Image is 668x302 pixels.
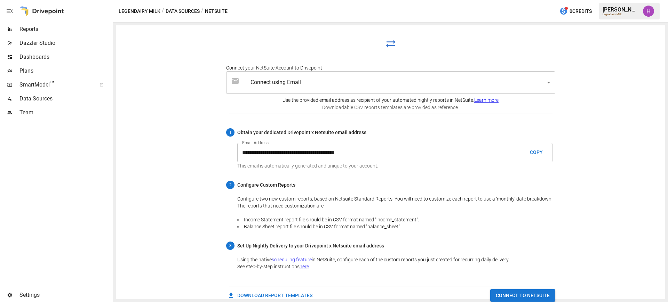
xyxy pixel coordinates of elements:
text: 2 [229,182,231,187]
p: This email is automatically generated and unique to your account. [237,162,552,169]
button: Legendairy Milk [119,7,160,16]
text: 1 [229,130,231,135]
span: Data Sources [19,95,111,103]
div: / [201,7,204,16]
li: Income Statement report file should be in CSV format named "income_statement". [237,216,552,223]
a: Learn more [474,97,499,103]
span: Connect using Email [250,78,544,87]
div: Legendairy Milk [603,13,639,16]
span: Settings [19,291,111,299]
button: DOWNLOAD REPORT TEMPLATES [226,289,315,302]
span: Team [19,108,111,117]
div: / [162,7,164,16]
span: Set Up Nightly Delivery to your Drivepoint x Netsuite email address [237,242,555,249]
img: Harry Antonio [643,6,654,17]
span: 0 Credits [570,7,592,16]
p: Downloadable CSV reports templates are provided as reference. [226,104,555,111]
li: Balance Sheet report file should be in CSV format named "balance_sheet". [237,223,552,230]
span: Dashboards [19,53,111,61]
p: Configure two new custom reports, based on Netsuite Standard Reports. You will need to customize ... [237,195,552,230]
div: Use the provided email address as recipient of your automated nightly reports in NetSuite. [226,94,555,111]
a: here [300,264,309,269]
span: SmartModel [19,81,92,89]
a: scheduling feature [272,257,312,262]
span: Reports [19,25,111,33]
p: Using the native in NetSuite, configure each of the custom reports you just created for recurring... [237,256,552,270]
span: Dazzler Studio [19,39,111,47]
text: 3 [229,243,231,248]
label: Email Address [242,140,269,146]
span: Configure Custom Reports [237,181,555,188]
button: Harry Antonio [639,1,658,21]
button: CONNECT TO NETSUITE [490,289,555,302]
button: Data Sources [166,7,200,16]
span: Obtain your dedicated Drivepoint x Netsuite email address [237,129,555,136]
button: COPY [525,146,548,159]
div: [PERSON_NAME] [603,6,639,13]
span: Plans [19,67,111,75]
button: 0Credits [557,5,595,18]
h5: Connect your NetSuite Account to Drivepoint [226,65,555,71]
span: ™ [50,80,55,88]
